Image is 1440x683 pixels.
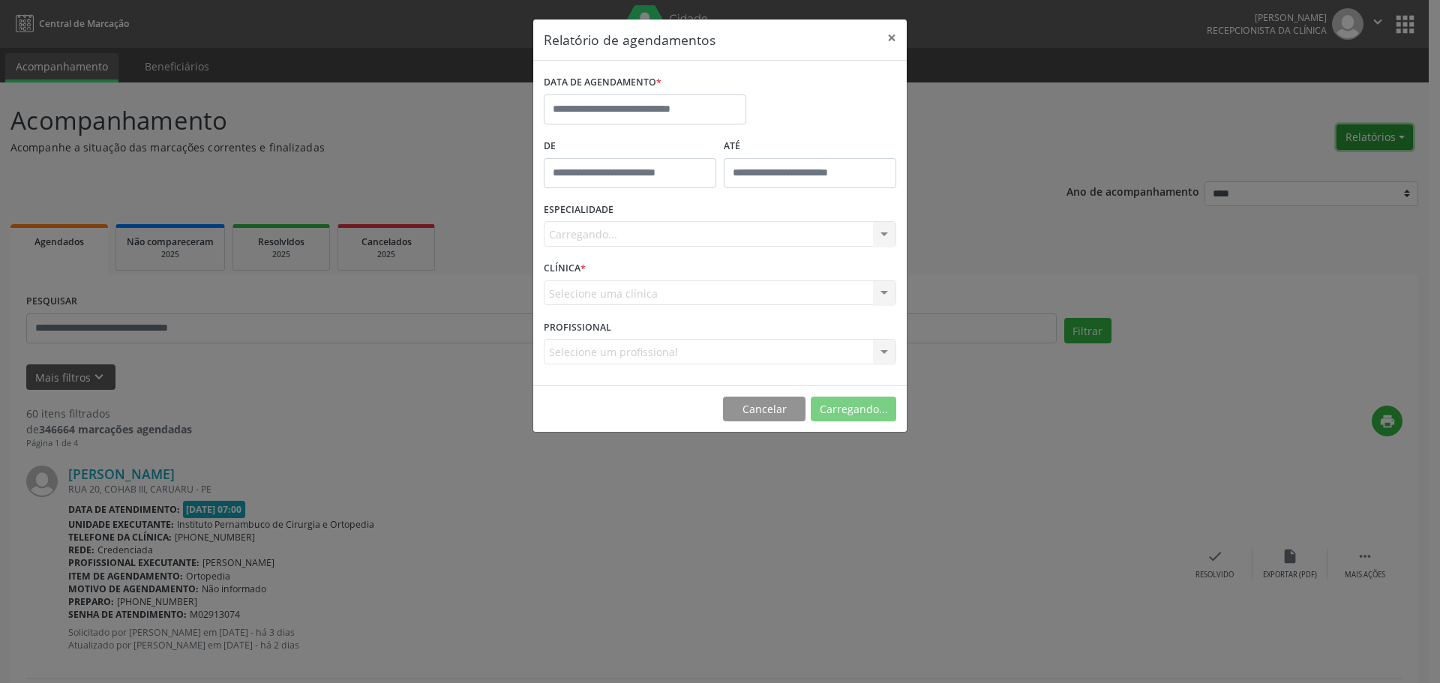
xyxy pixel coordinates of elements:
[544,71,661,94] label: DATA DE AGENDAMENTO
[723,397,805,422] button: Cancelar
[544,257,586,280] label: CLÍNICA
[724,135,896,158] label: ATÉ
[544,316,611,339] label: PROFISSIONAL
[544,135,716,158] label: De
[811,397,896,422] button: Carregando...
[544,30,715,49] h5: Relatório de agendamentos
[544,199,613,222] label: ESPECIALIDADE
[877,19,907,56] button: Close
